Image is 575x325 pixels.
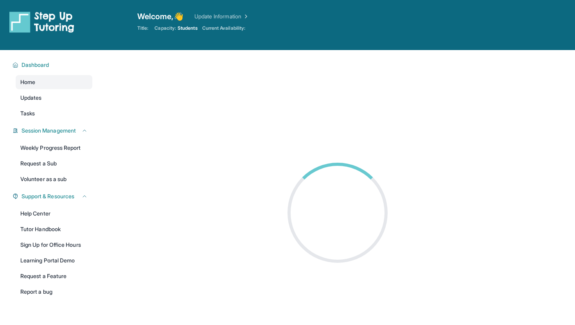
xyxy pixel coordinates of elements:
[16,75,92,89] a: Home
[16,269,92,283] a: Request a Feature
[16,253,92,268] a: Learning Portal Demo
[155,25,176,31] span: Capacity:
[16,91,92,105] a: Updates
[16,222,92,236] a: Tutor Handbook
[137,25,148,31] span: Title:
[16,285,92,299] a: Report a bug
[16,156,92,171] a: Request a Sub
[18,192,88,200] button: Support & Resources
[178,25,198,31] span: Students
[20,78,35,86] span: Home
[202,25,245,31] span: Current Availability:
[194,13,249,20] a: Update Information
[16,172,92,186] a: Volunteer as a sub
[20,94,42,102] span: Updates
[16,238,92,252] a: Sign Up for Office Hours
[9,11,74,33] img: logo
[22,61,49,69] span: Dashboard
[241,13,249,20] img: Chevron Right
[22,127,76,135] span: Session Management
[16,141,92,155] a: Weekly Progress Report
[18,61,88,69] button: Dashboard
[16,206,92,221] a: Help Center
[18,127,88,135] button: Session Management
[20,110,35,117] span: Tasks
[16,106,92,120] a: Tasks
[137,11,183,22] span: Welcome, 👋
[22,192,74,200] span: Support & Resources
